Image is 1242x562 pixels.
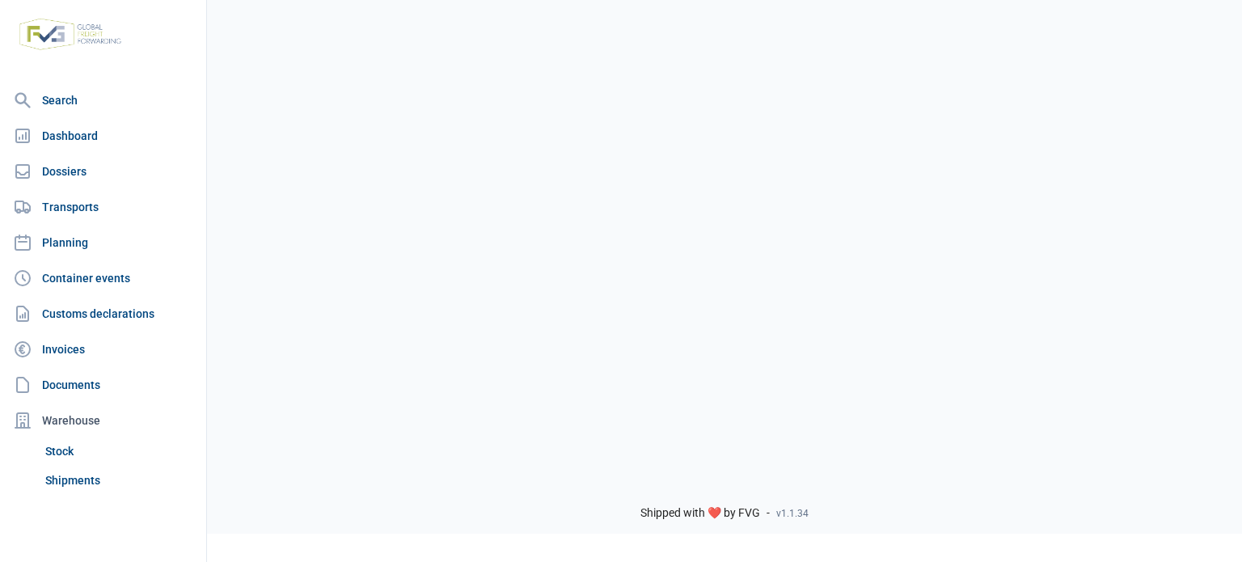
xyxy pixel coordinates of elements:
[39,437,200,466] a: Stock
[39,466,200,495] a: Shipments
[767,506,770,521] span: -
[13,12,128,57] img: FVG - Global freight forwarding
[6,298,200,330] a: Customs declarations
[6,404,200,437] div: Warehouse
[640,506,760,521] span: Shipped with ❤️ by FVG
[6,262,200,294] a: Container events
[6,155,200,188] a: Dossiers
[6,191,200,223] a: Transports
[6,226,200,259] a: Planning
[6,120,200,152] a: Dashboard
[6,369,200,401] a: Documents
[6,84,200,116] a: Search
[776,507,809,520] span: v1.1.34
[6,333,200,366] a: Invoices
